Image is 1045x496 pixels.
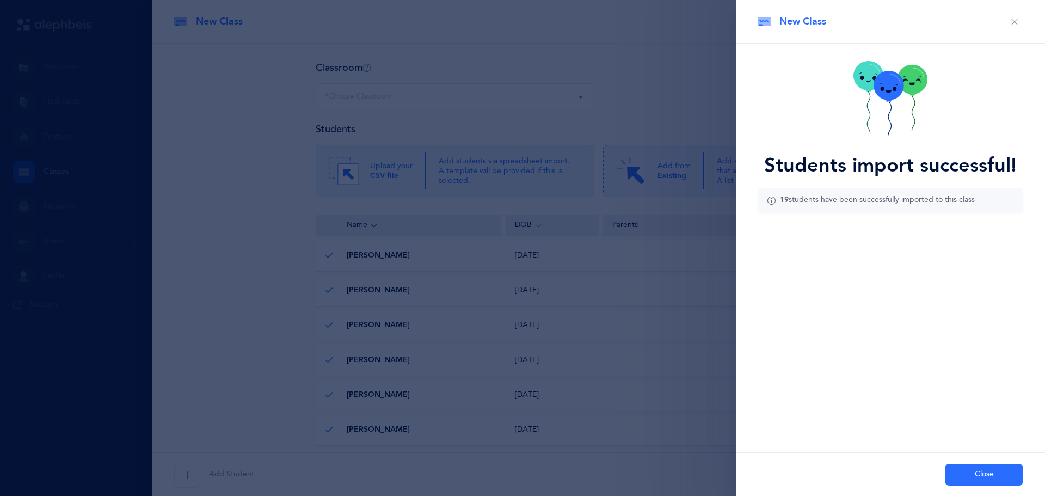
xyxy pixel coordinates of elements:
iframe: Drift Widget Chat Controller [991,442,1032,483]
b: 19 [780,195,789,204]
button: Close [945,464,1023,486]
div: students have been successfully imported to this class [780,195,975,206]
div: Students import successful! [758,156,1023,175]
span: New Class [779,15,826,28]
